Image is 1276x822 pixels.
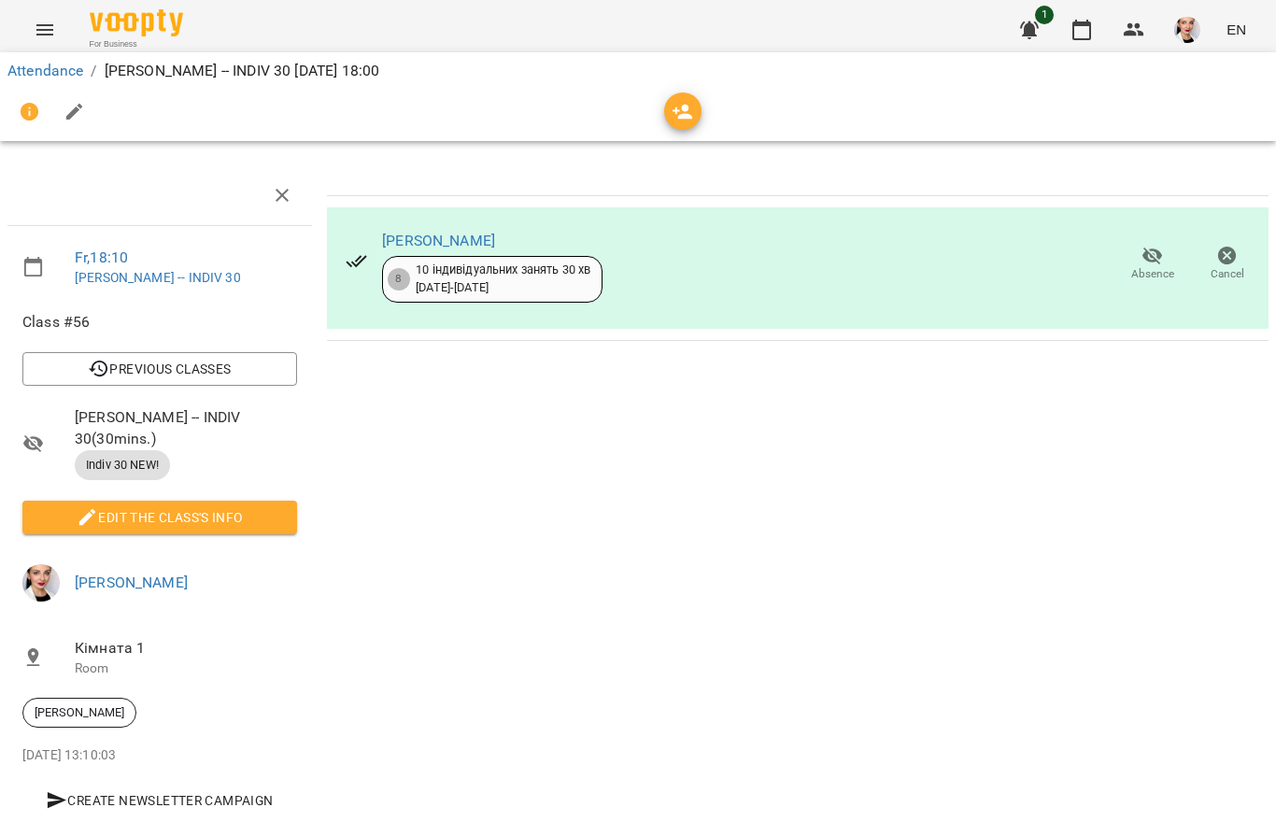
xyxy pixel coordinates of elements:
[416,262,590,296] div: 10 індивідуальних занять 30 хв [DATE] - [DATE]
[90,38,183,50] span: For Business
[22,784,297,817] button: Create Newsletter Campaign
[90,9,183,36] img: Voopty Logo
[1035,6,1054,24] span: 1
[1219,12,1254,47] button: EN
[75,659,297,678] p: Room
[37,506,282,529] span: Edit the class's Info
[382,232,495,249] a: [PERSON_NAME]
[91,60,96,82] li: /
[22,311,297,333] span: Class #56
[75,574,188,591] a: [PERSON_NAME]
[75,248,128,266] a: Fr , 18:10
[1174,17,1200,43] img: a7f3889b8e8428a109a73121dfefc63d.jpg
[7,60,1269,82] nav: breadcrumb
[30,789,290,812] span: Create Newsletter Campaign
[75,270,241,285] a: [PERSON_NAME] -- INDIV 30
[105,60,380,82] p: [PERSON_NAME] -- INDIV 30 [DATE] 18:00
[22,7,67,52] button: Menu
[23,704,135,721] span: [PERSON_NAME]
[22,746,297,765] p: [DATE] 13:10:03
[22,352,297,386] button: Previous Classes
[75,637,297,659] span: Кімната 1
[75,406,297,450] span: [PERSON_NAME] -- INDIV 30 ( 30 mins. )
[75,457,170,474] span: Indiv 30 NEW!
[7,62,83,79] a: Attendance
[1190,238,1265,291] button: Cancel
[22,501,297,534] button: Edit the class's Info
[1131,266,1174,282] span: Absence
[1226,20,1246,39] span: EN
[1115,238,1190,291] button: Absence
[22,698,136,728] div: [PERSON_NAME]
[388,268,410,291] div: 8
[22,564,60,602] img: a7f3889b8e8428a109a73121dfefc63d.jpg
[1211,266,1244,282] span: Cancel
[37,358,282,380] span: Previous Classes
